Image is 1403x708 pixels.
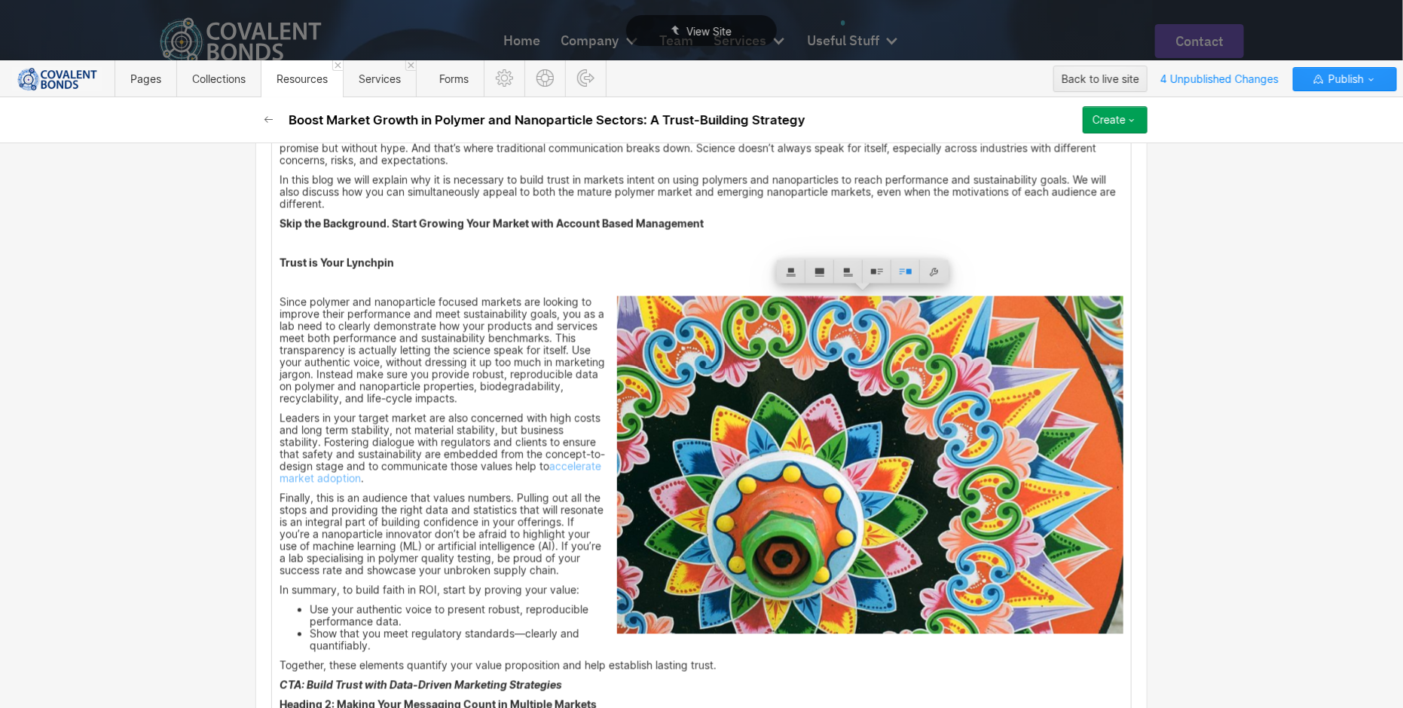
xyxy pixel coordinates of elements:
[280,130,1123,167] p: Different industries trust in different ways. Mature markets like polymers want proof of stabilit...
[1093,114,1126,126] div: Create
[280,296,1123,405] p: Since polymer and nanoparticle focused markets are looking to improve their performance and meet ...
[310,604,606,628] li: Use your authentic voice to present robust, reproducible performance data.
[280,217,704,230] strong: Skip the Background. Start Growing Your Market with Account Based Management
[280,584,1123,596] p: In summary, to build faith in ROI, start by proving your value:
[439,72,469,85] span: Forms
[280,238,1123,250] p: ‍
[280,492,1123,577] p: Finally, this is an audience that values numbers. Pulling out all the stops and providing the rig...
[1325,68,1364,90] span: Publish
[405,60,416,71] a: Close 'Services' tab
[289,112,805,129] h2: Boost Market Growth in Polymer and Nanoparticle Sectors: A Trust-Building Strategy
[1062,68,1139,90] div: Back to live site
[12,67,102,91] img: 628286f817e1fbf1301ffa5e_CB%20Login.png
[280,412,1123,485] p: Leaders in your target market are also concerned with high costs and long term stability, not mat...
[277,72,328,85] span: Resources
[280,256,394,269] strong: Trust is Your Lynchpin
[1293,67,1397,91] button: Publish
[130,72,161,85] span: Pages
[280,679,562,691] em: CTA: Build Trust with Data-Driven Marketing Strategies
[1154,67,1285,90] span: 4 Unpublished Changes
[359,72,401,85] span: Services
[280,277,1123,289] p: ‍
[1083,106,1148,133] button: Create
[332,60,343,71] a: Close 'Resources' tab
[192,72,246,85] span: Collections
[310,628,606,652] li: Show that you meet regulatory standards—clearly and quantifiably.
[1053,66,1148,92] button: Back to live site
[686,25,732,38] span: View Site
[280,460,604,485] a: accelerate market adoption
[280,174,1123,210] p: In this blog we will explain why it is necessary to build trust in markets intent on using polyme...
[280,660,1123,672] p: Together, these elements quantify your value proposition and help establish lasting trust.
